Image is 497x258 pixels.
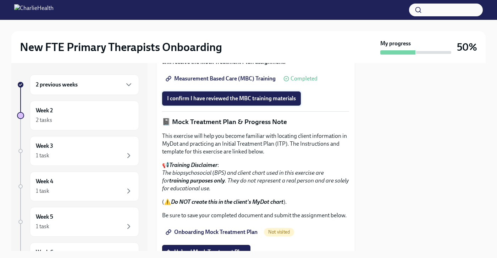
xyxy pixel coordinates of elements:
span: Not visited [264,229,294,235]
p: 📢 : [162,161,349,192]
h6: Week 4 [36,178,53,185]
a: Week 51 task [17,207,139,237]
span: Completed [291,76,317,82]
a: Onboarding Mock Treatment Plan [162,225,263,239]
span: Measurement Based Care (MBC) Training [167,75,276,82]
em: The biopsychosocial (BPS) and client chart used in this exercise are for . They do not represent ... [162,169,349,192]
h6: Week 3 [36,142,53,150]
a: Measurement Based Care (MBC) Training [162,72,281,86]
h6: Week 2 [36,107,53,114]
span: Onboarding Mock Treatment Plan [167,229,258,236]
h2: New FTE Primary Therapists Onboarding [20,40,222,54]
button: I confirm I have reviewed the MBC training materials [162,91,301,106]
h6: 2 previous weeks [36,81,78,89]
h3: 50% [457,41,477,54]
div: 1 task [36,152,49,159]
h6: Week 6 [36,248,53,256]
p: Be sure to save your completed document and submit the assignment below. [162,212,349,219]
a: Week 22 tasks [17,101,139,130]
strong: My progress [380,40,411,47]
p: This exercise will help you become familiar with locating client information in MyDot and practic... [162,132,349,156]
span: I confirm I have reviewed the MBC training materials [167,95,296,102]
strong: training purposes only [169,177,225,184]
a: Week 41 task [17,172,139,201]
div: 2 previous weeks [30,74,139,95]
img: CharlieHealth [14,4,54,16]
h6: Week 5 [36,213,53,221]
span: Upload Mock Treatment Plan [167,248,245,256]
p: 📓 Mock Treatment Plan & Progress Note [162,117,349,127]
p: (⚠️ ). [162,198,349,206]
div: 2 tasks [36,116,52,124]
strong: Training Disclaimer [169,162,217,168]
a: Week 31 task [17,136,139,166]
div: 1 task [36,187,49,195]
strong: Do NOT create this in the client's MyDot chart [171,198,283,205]
div: 1 task [36,223,49,230]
